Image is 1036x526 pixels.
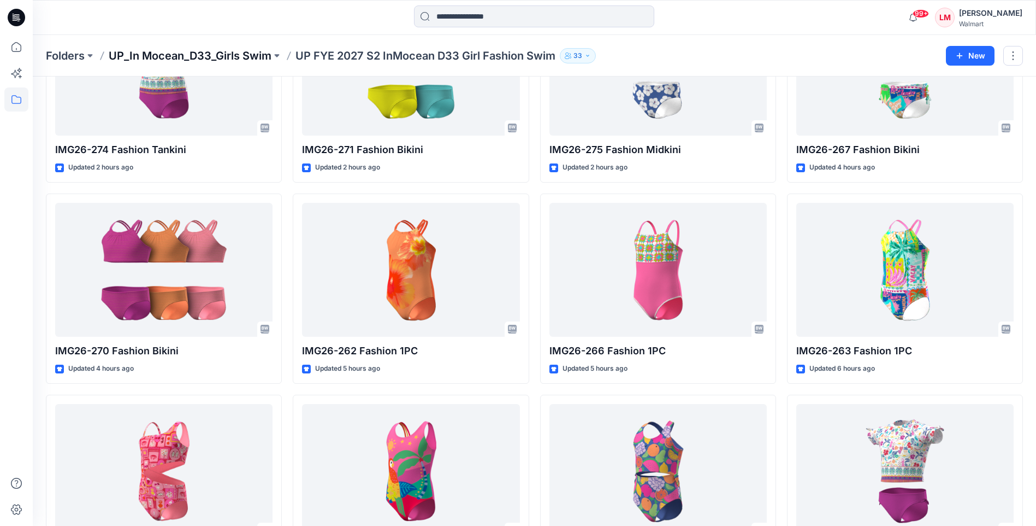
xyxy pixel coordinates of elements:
[315,162,380,173] p: Updated 2 hours ago
[68,162,133,173] p: Updated 2 hours ago
[796,142,1014,157] p: IMG26-267 Fashion Bikini
[549,142,767,157] p: IMG26-275 Fashion Midkini
[959,7,1022,20] div: [PERSON_NAME]
[302,142,519,157] p: IMG26-271 Fashion Bikini
[573,50,582,62] p: 33
[315,363,380,375] p: Updated 5 hours ago
[809,162,875,173] p: Updated 4 hours ago
[549,203,767,337] a: IMG26-266 Fashion 1PC
[560,48,596,63] button: 33
[935,8,955,27] div: LM
[809,363,875,375] p: Updated 6 hours ago
[796,203,1014,337] a: IMG26-263 Fashion 1PC
[946,46,994,66] button: New
[959,20,1022,28] div: Walmart
[109,48,271,63] a: UP_In Mocean_D33_Girls Swim
[563,162,627,173] p: Updated 2 hours ago
[549,343,767,359] p: IMG26-266 Fashion 1PC
[913,9,929,18] span: 99+
[46,48,85,63] a: Folders
[55,203,273,337] a: IMG26-270 Fashion Bikini
[302,343,519,359] p: IMG26-262 Fashion 1PC
[295,48,555,63] p: UP FYE 2027 S2 InMocean D33 Girl Fashion Swim
[55,142,273,157] p: IMG26-274 Fashion Tankini
[563,363,627,375] p: Updated 5 hours ago
[55,343,273,359] p: IMG26-270 Fashion Bikini
[796,343,1014,359] p: IMG26-263 Fashion 1PC
[68,363,134,375] p: Updated 4 hours ago
[302,203,519,337] a: IMG26-262 Fashion 1PC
